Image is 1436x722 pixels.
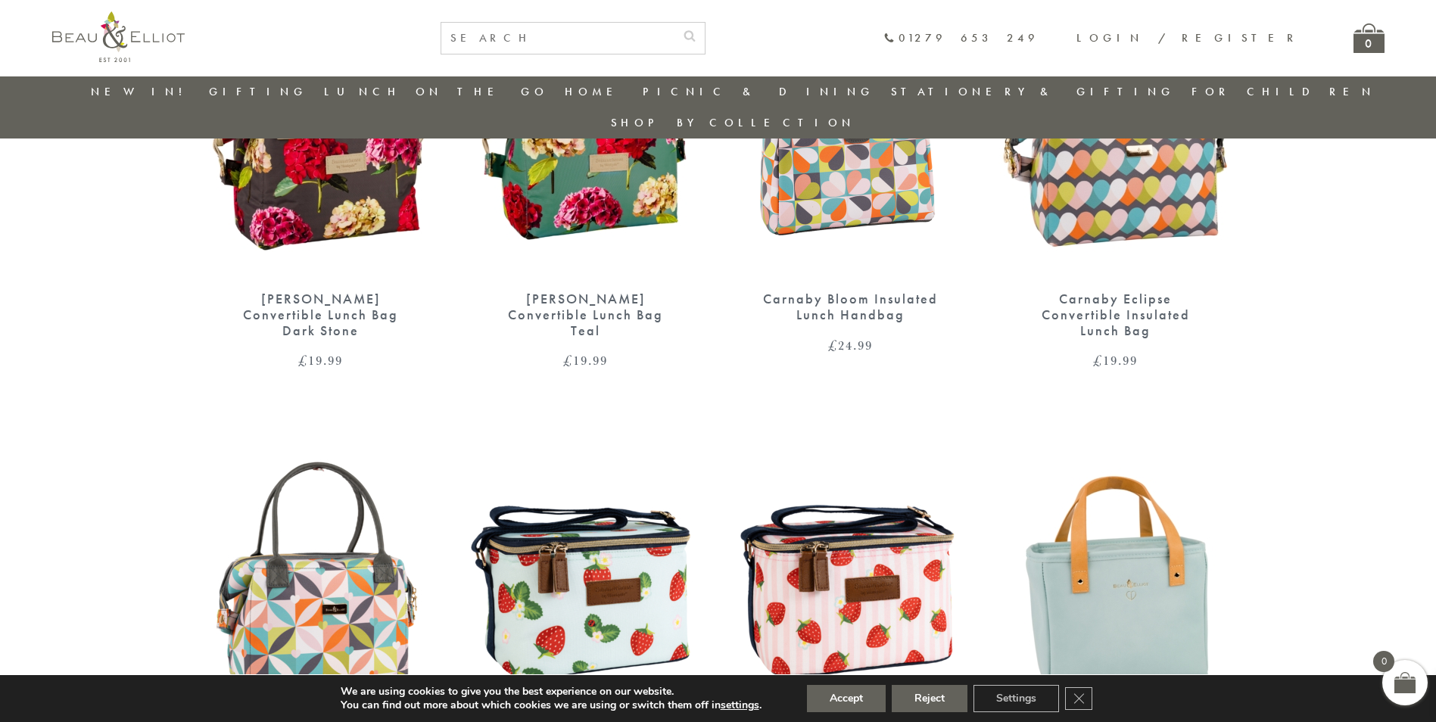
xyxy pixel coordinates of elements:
span: 0 [1373,651,1394,672]
button: Close GDPR Cookie Banner [1065,687,1092,710]
a: Stationery & Gifting [891,84,1175,99]
a: 01279 653 249 [883,32,1039,45]
a: Home [565,84,625,99]
a: 0 [1353,23,1385,53]
button: Accept [807,685,886,712]
div: [PERSON_NAME] Convertible Lunch Bag Teal [495,291,677,338]
a: New in! [91,84,192,99]
bdi: 24.99 [828,336,873,354]
span: £ [1093,351,1103,369]
a: For Children [1191,84,1375,99]
a: Gifting [209,84,307,99]
bdi: 19.99 [1093,351,1138,369]
span: £ [563,351,573,369]
span: £ [828,336,838,354]
a: Shop by collection [611,115,855,130]
div: Carnaby Bloom Insulated Lunch Handbag [760,291,942,322]
input: SEARCH [441,23,674,54]
button: settings [721,699,759,712]
p: You can find out more about which cookies we are using or switch them off in . [341,699,762,712]
a: Lunch On The Go [324,84,548,99]
div: Carnaby Eclipse Convertible Insulated Lunch Bag [1025,291,1207,338]
img: logo [52,11,185,62]
bdi: 19.99 [563,351,608,369]
button: Reject [892,685,967,712]
button: Settings [973,685,1059,712]
span: £ [298,351,308,369]
a: Picnic & Dining [643,84,874,99]
div: [PERSON_NAME] Convertible Lunch Bag Dark Stone [230,291,412,338]
bdi: 19.99 [298,351,343,369]
a: Login / Register [1076,30,1300,45]
p: We are using cookies to give you the best experience on our website. [341,685,762,699]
